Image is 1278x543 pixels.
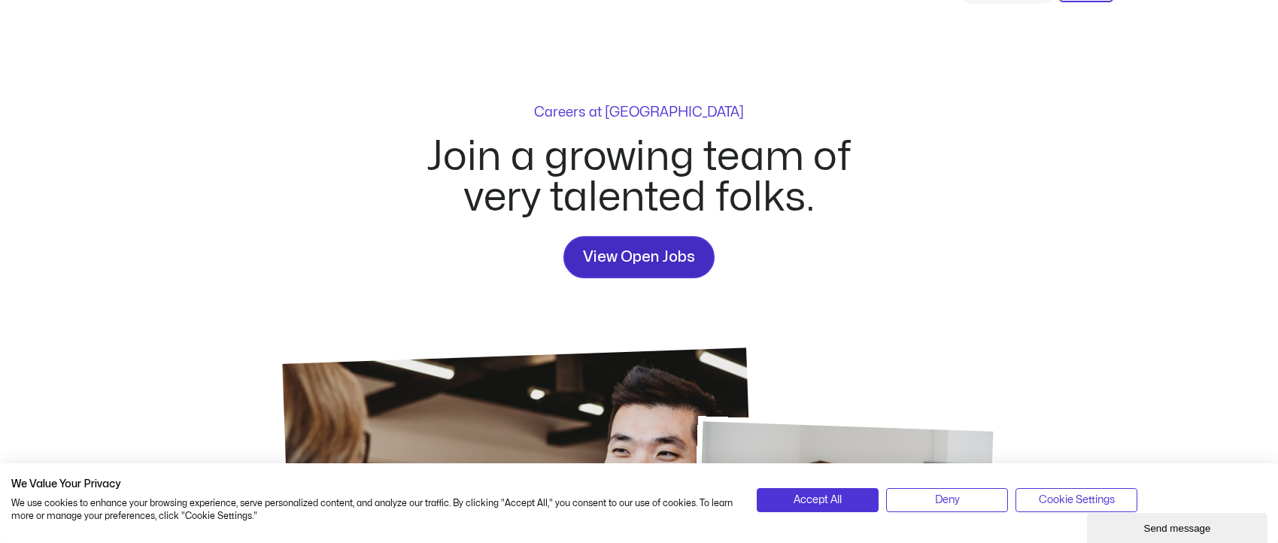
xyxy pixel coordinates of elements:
a: View Open Jobs [563,236,715,278]
h2: Join a growing team of very talented folks. [409,137,870,218]
span: View Open Jobs [583,245,695,269]
button: Adjust cookie preferences [1015,488,1137,512]
button: Accept all cookies [757,488,879,512]
button: Deny all cookies [886,488,1008,512]
iframe: chat widget [1087,510,1270,543]
p: Careers at [GEOGRAPHIC_DATA] [534,106,744,120]
h2: We Value Your Privacy [11,478,734,491]
span: Deny [935,492,960,508]
span: Accept All [794,492,842,508]
p: We use cookies to enhance your browsing experience, serve personalized content, and analyze our t... [11,497,734,523]
span: Cookie Settings [1039,492,1115,508]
